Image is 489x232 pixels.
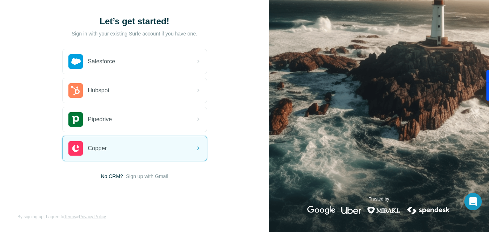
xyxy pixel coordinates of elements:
a: Privacy Policy [79,214,106,219]
img: mirakl's logo [367,206,400,215]
img: google's logo [307,206,336,215]
span: No CRM? [101,173,123,180]
h1: Let’s get started! [62,16,207,27]
p: Trusted by [369,196,389,202]
img: spendesk's logo [406,206,451,215]
img: salesforce's logo [68,54,83,69]
img: copper's logo [68,141,83,156]
a: Terms [64,214,76,219]
div: Open Intercom Messenger [464,193,482,210]
span: Salesforce [88,57,115,66]
span: By signing up, I agree to & [17,214,106,220]
span: Copper [88,144,107,153]
img: pipedrive's logo [68,112,83,127]
span: Pipedrive [88,115,112,124]
img: uber's logo [341,206,361,215]
img: hubspot's logo [68,83,83,98]
p: Sign in with your existing Surfe account if you have one. [72,30,197,37]
span: Hubspot [88,86,110,95]
button: Sign up with Gmail [126,173,168,180]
